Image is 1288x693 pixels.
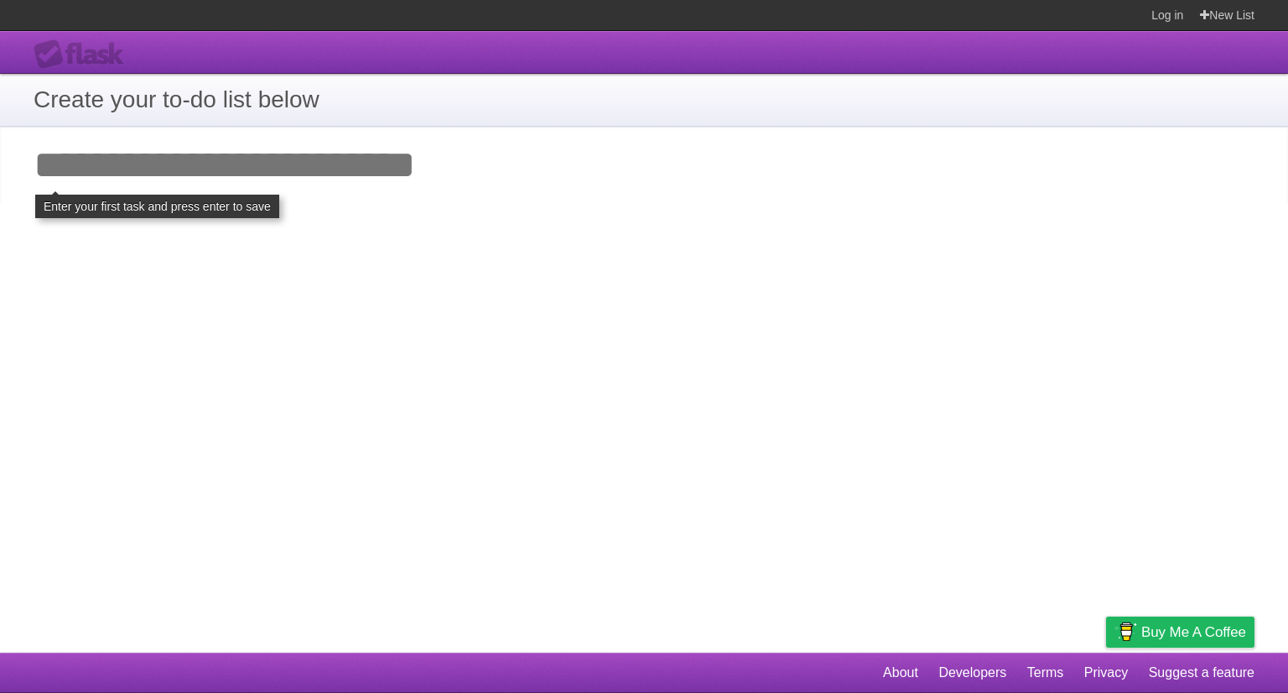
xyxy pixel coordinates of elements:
[1114,617,1137,646] img: Buy me a coffee
[34,39,134,70] div: Flask
[883,657,918,689] a: About
[938,657,1006,689] a: Developers
[1084,657,1128,689] a: Privacy
[1149,657,1254,689] a: Suggest a feature
[1106,617,1254,648] a: Buy me a coffee
[34,82,1254,117] h1: Create your to-do list below
[1027,657,1064,689] a: Terms
[1141,617,1246,647] span: Buy me a coffee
